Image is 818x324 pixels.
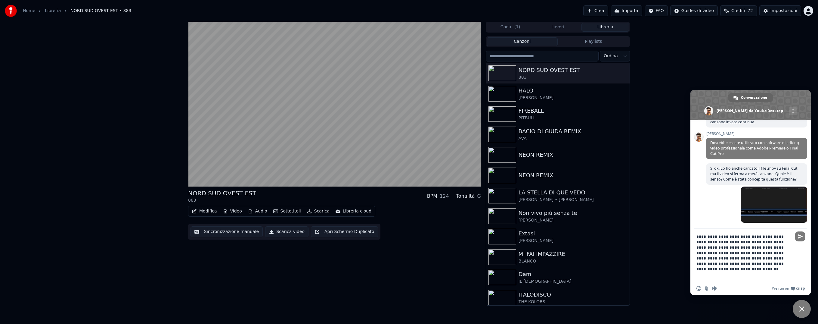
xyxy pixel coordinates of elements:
button: Canzoni [487,37,558,46]
div: [PERSON_NAME] [519,238,627,244]
button: Libreria [581,23,629,32]
span: [PERSON_NAME] [706,132,807,136]
div: NEON REMIX [519,151,627,159]
a: We run onCrisp [772,286,805,291]
span: ( 1 ) [514,24,520,30]
div: BACIO DI GIUDA REMIX [519,127,627,136]
span: Conversazione [741,93,767,102]
div: LA STELLA DI QUE VEDO [519,188,627,197]
div: FIREBALL [519,107,627,115]
span: Inserisci una emoji [696,286,701,291]
button: Lavori [534,23,582,32]
button: Scarica [305,207,332,215]
img: youka [5,5,17,17]
span: Dovrebbe essere utilizzato con software di editing video professionale come Adobe Premiere o Fina... [710,140,799,156]
div: BPM [427,193,437,200]
a: Home [23,8,35,14]
a: Conversazione [728,93,773,102]
span: Crisp [796,286,805,291]
div: IL [DEMOGRAPHIC_DATA] [519,278,627,285]
button: Crediti72 [720,5,757,16]
span: Si ok. Lo ho anche caricato il file .mov su Final Cut ma il video si ferma a metà canzone. Quale ... [710,166,798,182]
button: Apri Schermo Duplicato [311,226,378,237]
div: Dam [519,270,627,278]
button: Modifica [190,207,219,215]
div: HALO [519,87,627,95]
span: 72 [748,8,753,14]
div: BLANCO [519,258,627,264]
span: Crediti [731,8,745,14]
button: Audio [246,207,270,215]
div: Extasi [519,229,627,238]
div: Non vivo più senza te [519,209,627,217]
span: NORD SUD OVEST EST • 883 [70,8,131,14]
div: [PERSON_NAME] [519,95,627,101]
div: NORD SUD OVEST EST [188,189,256,197]
button: Importa [611,5,642,16]
span: We run on [772,286,789,291]
div: Tonalità [456,193,475,200]
button: Coda [487,23,534,32]
button: Sincronizzazione manuale [191,226,263,237]
button: Playlists [558,37,629,46]
div: 883 [188,197,256,203]
span: Invia un file [704,286,709,291]
button: Scarica video [265,226,308,237]
div: Impostazioni [770,8,797,14]
button: Video [221,207,244,215]
a: Chiudere la chat [793,300,811,318]
a: Libreria [45,8,61,14]
div: 883 [519,74,627,80]
div: G [477,193,481,200]
button: Guides di video [670,5,718,16]
div: ITALODISCO [519,291,627,299]
div: [PERSON_NAME] • [PERSON_NAME] [519,197,627,203]
div: NEON REMIX [519,171,627,180]
span: Inviare [795,231,805,241]
span: Registra un messaggio audio [712,286,717,291]
span: Ordina [604,53,618,59]
div: NORD SUD OVEST EST [519,66,627,74]
textarea: Scrivi il tuo messaggio... [696,229,793,282]
div: [PERSON_NAME] [519,217,627,223]
div: MI FAI IMPAZZIRE [519,250,627,258]
div: 124 [440,193,449,200]
button: FAQ [645,5,668,16]
button: Sottotitoli [271,207,303,215]
button: Impostazioni [759,5,801,16]
div: Libreria cloud [343,208,371,214]
button: Crea [583,5,608,16]
div: PITBULL [519,115,627,121]
div: AVA [519,136,627,142]
nav: breadcrumb [23,8,131,14]
div: THE KOLORS [519,299,627,305]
